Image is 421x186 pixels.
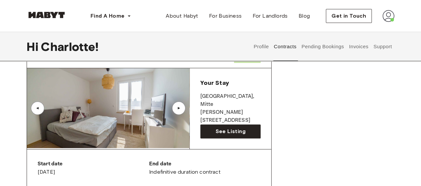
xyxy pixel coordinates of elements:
div: user profile tabs [251,32,394,61]
button: Find A Home [85,9,136,23]
p: End date [149,160,261,168]
span: See Listing [215,127,245,135]
p: Start date [38,160,149,168]
a: For Landlords [247,9,293,23]
span: Blog [299,12,310,20]
p: [PERSON_NAME][STREET_ADDRESS] [200,108,261,124]
div: ▲ [34,106,41,110]
div: Indefinitive duration contract [149,160,261,176]
button: Pending Bookings [301,32,345,61]
a: About Habyt [160,9,203,23]
img: avatar [382,10,394,22]
span: For Landlords [252,12,288,20]
button: Invoices [348,32,369,61]
div: ▲ [175,106,182,110]
span: Find A Home [91,12,124,20]
button: Profile [253,32,270,61]
button: Get in Touch [326,9,372,23]
span: About Habyt [166,12,198,20]
img: Habyt [27,12,67,18]
span: Your Stay [200,79,229,87]
div: [DATE] [38,160,149,176]
button: Contracts [273,32,297,61]
span: Get in Touch [331,12,366,20]
p: [GEOGRAPHIC_DATA] , Mitte [200,93,261,108]
a: For Business [204,9,247,23]
span: For Business [209,12,242,20]
a: Blog [293,9,316,23]
a: See Listing [200,124,261,138]
img: Image of the room [27,68,189,148]
button: Support [372,32,393,61]
span: Charlotte ! [41,40,99,54]
span: Hi [27,40,41,54]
